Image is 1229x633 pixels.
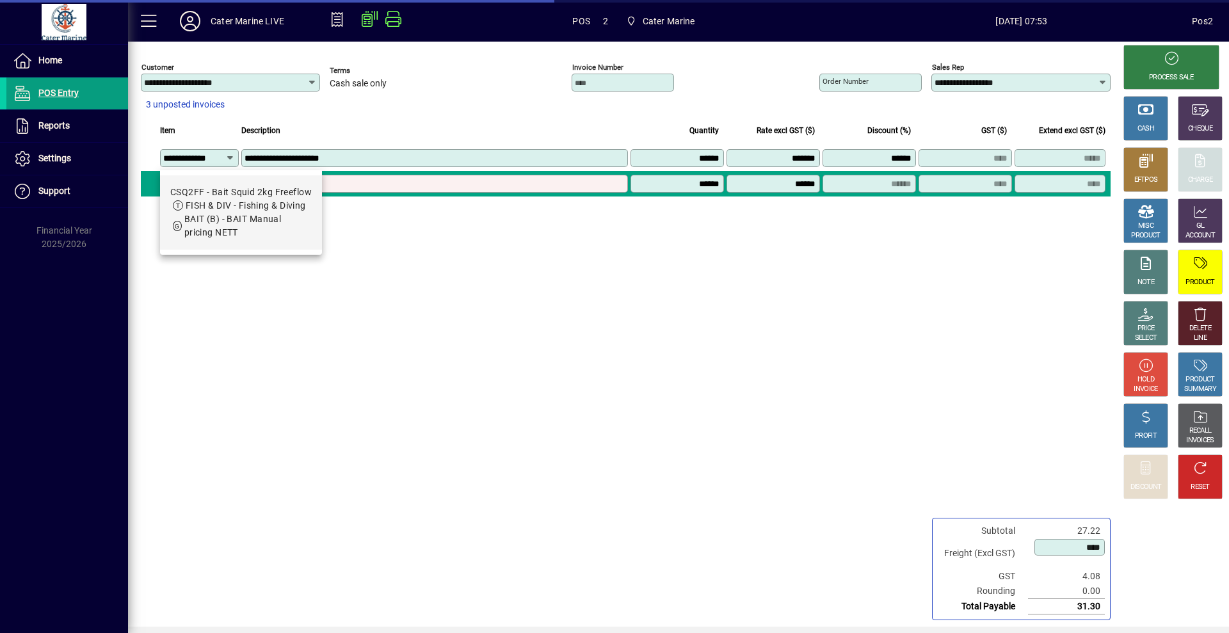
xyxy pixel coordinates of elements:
[1196,221,1205,231] div: GL
[1188,175,1213,185] div: CHARGE
[160,175,322,250] mat-option: CSQ2FF - Bait Squid 2kg Freeflow
[1135,333,1157,343] div: SELECT
[38,153,71,163] span: Settings
[572,11,590,31] span: POS
[38,120,70,131] span: Reports
[757,124,815,138] span: Rate excl GST ($)
[186,200,306,211] span: FISH & DIV - Fishing & Diving
[689,124,719,138] span: Quantity
[1189,324,1211,333] div: DELETE
[1028,569,1105,584] td: 4.08
[1192,11,1213,31] div: Pos2
[38,55,62,65] span: Home
[572,63,623,72] mat-label: Invoice number
[160,124,175,138] span: Item
[38,186,70,196] span: Support
[851,11,1193,31] span: [DATE] 07:53
[1130,483,1161,492] div: DISCOUNT
[1185,278,1214,287] div: PRODUCT
[1191,483,1210,492] div: RESET
[1189,426,1212,436] div: RECALL
[146,98,225,111] span: 3 unposted invoices
[1184,385,1216,394] div: SUMMARY
[1188,124,1212,134] div: CHEQUE
[643,11,695,31] span: Cater Marine
[184,214,282,237] span: BAIT (B) - BAIT Manual pricing NETT
[330,79,387,89] span: Cash sale only
[6,45,128,77] a: Home
[1137,375,1154,385] div: HOLD
[1039,124,1105,138] span: Extend excl GST ($)
[1134,175,1158,185] div: EFTPOS
[6,175,128,207] a: Support
[938,584,1028,599] td: Rounding
[867,124,911,138] span: Discount (%)
[170,10,211,33] button: Profile
[1135,431,1157,441] div: PROFIT
[241,124,280,138] span: Description
[1028,584,1105,599] td: 0.00
[981,124,1007,138] span: GST ($)
[1186,436,1214,445] div: INVOICES
[1134,385,1157,394] div: INVOICE
[823,77,869,86] mat-label: Order number
[1028,524,1105,538] td: 27.22
[603,11,608,31] span: 2
[621,10,700,33] span: Cater Marine
[938,599,1028,614] td: Total Payable
[38,88,79,98] span: POS Entry
[1137,278,1154,287] div: NOTE
[938,524,1028,538] td: Subtotal
[1028,599,1105,614] td: 31.30
[1137,324,1155,333] div: PRICE
[938,538,1028,569] td: Freight (Excl GST)
[932,63,964,72] mat-label: Sales rep
[1131,231,1160,241] div: PRODUCT
[170,186,312,199] div: CSQ2FF - Bait Squid 2kg Freeflow
[1138,221,1153,231] div: MISC
[938,569,1028,584] td: GST
[6,143,128,175] a: Settings
[1149,73,1194,83] div: PROCESS SALE
[6,110,128,142] a: Reports
[1185,231,1215,241] div: ACCOUNT
[330,67,406,75] span: Terms
[141,93,230,116] button: 3 unposted invoices
[1185,375,1214,385] div: PRODUCT
[1137,124,1154,134] div: CASH
[141,63,174,72] mat-label: Customer
[1194,333,1207,343] div: LINE
[211,11,284,31] div: Cater Marine LIVE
